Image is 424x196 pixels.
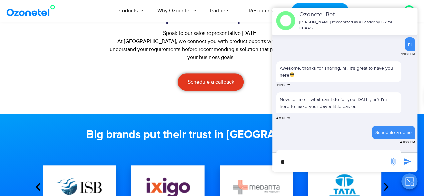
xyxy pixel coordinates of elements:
button: Close chat [401,173,417,189]
a: Schedule a callback [178,73,244,91]
span: 4:11:22 PM [400,140,415,145]
span: send message [386,155,400,168]
div: new-msg-input [276,156,386,168]
a: Request a Demo [291,3,349,19]
img: 😎 [290,72,294,77]
p: Now, tell me – what can I do for you [DATE], hi ? I'm here to make your day a little easier. [276,92,401,113]
div: Speak to our sales representative [DATE]. [106,29,316,37]
p: [PERSON_NAME] recognized as a Leader by G2 for CCAAS [299,19,396,31]
div: Schedule a demo [375,129,412,136]
p: Ozonetel Bot [299,10,396,19]
img: medanta [233,180,280,194]
span: Schedule a callback [187,79,234,85]
span: send message [401,155,414,168]
span: end chat or minimize [396,18,402,24]
p: At [GEOGRAPHIC_DATA], we connect you with product experts who will deeply understand your require... [106,37,316,61]
p: Awesome, thanks for sharing, hi ! It's great to have you here [280,65,398,79]
span: 4:11:18 PM [276,83,290,88]
h2: Big brands put their trust in [GEOGRAPHIC_DATA] [33,128,391,142]
div: hi [408,41,412,48]
span: 4:11:18 PM [276,116,290,121]
img: header [276,11,295,30]
span: 4:11:18 PM [401,52,415,57]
